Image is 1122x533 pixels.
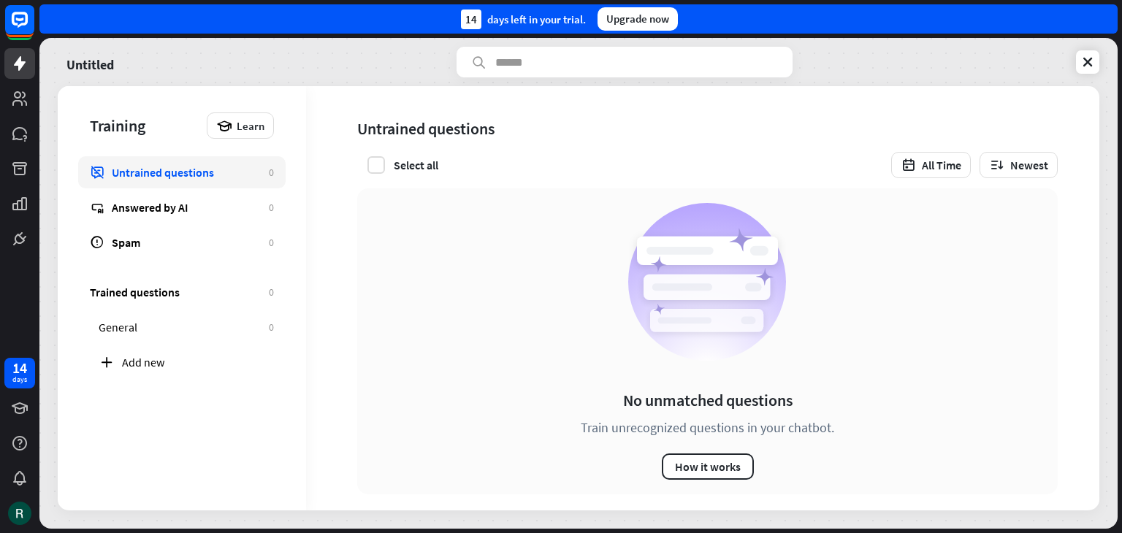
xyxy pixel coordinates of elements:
[12,6,56,50] button: Open LiveChat chat widget
[122,355,274,369] div: Add new
[90,115,199,136] div: Training
[12,375,27,385] div: days
[87,311,286,343] a: General 0
[269,321,274,334] div: 0
[269,166,274,179] div: 0
[394,158,438,172] div: Select all
[78,191,286,223] a: Answered by AI 0
[112,165,262,180] div: Untrained questions
[980,152,1058,178] button: Newest
[662,453,754,480] button: How it works
[112,200,262,215] div: Answered by AI
[269,201,274,214] div: 0
[90,285,262,299] div: Trained questions
[461,9,481,29] div: 14
[623,390,793,410] div: No unmatched questions
[891,152,971,178] button: All Time
[12,361,27,375] div: 14
[269,285,274,299] div: 0
[581,419,834,436] div: Train unrecognized questions in your chatbot.
[357,118,495,139] div: Untrained questions
[78,226,286,258] a: Spam 0
[237,119,264,133] span: Learn
[461,9,586,29] div: days left in your trial.
[78,156,286,188] a: Untrained questions 0
[99,320,262,334] div: General
[4,358,35,388] a: 14 days
[66,47,114,77] a: Untitled
[598,7,678,31] div: Upgrade now
[78,276,286,308] a: Trained questions 0
[269,236,274,249] div: 0
[112,235,262,250] div: Spam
